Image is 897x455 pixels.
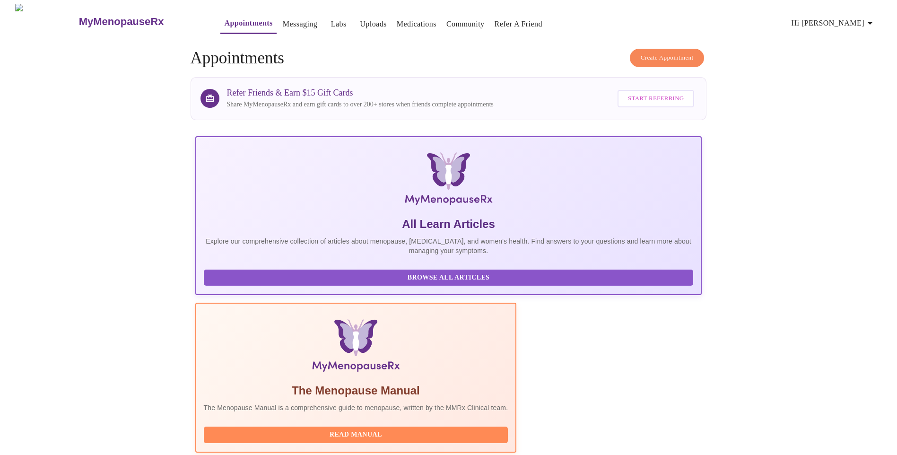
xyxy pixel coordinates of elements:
span: Read Manual [213,429,499,441]
button: Messaging [279,15,321,34]
a: Browse All Articles [204,273,696,281]
a: Medications [397,17,436,31]
button: Hi [PERSON_NAME] [788,14,880,33]
img: Menopause Manual [252,319,460,376]
h4: Appointments [191,49,707,68]
button: Community [443,15,488,34]
p: Explore our comprehensive collection of articles about menopause, [MEDICAL_DATA], and women's hea... [204,236,694,255]
span: Hi [PERSON_NAME] [792,17,876,30]
a: Read Manual [204,430,511,438]
button: Medications [393,15,440,34]
img: MyMenopauseRx Logo [280,152,618,209]
a: Appointments [224,17,272,30]
button: Start Referring [618,90,694,107]
a: Uploads [360,17,387,31]
a: Start Referring [615,85,697,112]
a: Refer a Friend [495,17,543,31]
h3: MyMenopauseRx [79,16,164,28]
p: Share MyMenopauseRx and earn gift cards to over 200+ stores when friends complete appointments [227,100,494,109]
span: Browse All Articles [213,272,684,284]
button: Refer a Friend [491,15,547,34]
span: Create Appointment [641,52,694,63]
a: Labs [331,17,347,31]
button: Uploads [356,15,391,34]
a: Community [446,17,485,31]
a: Messaging [283,17,317,31]
a: MyMenopauseRx [78,5,201,38]
button: Appointments [220,14,276,34]
p: The Menopause Manual is a comprehensive guide to menopause, written by the MMRx Clinical team. [204,403,508,412]
button: Labs [323,15,354,34]
img: MyMenopauseRx Logo [15,4,78,39]
button: Browse All Articles [204,270,694,286]
h3: Refer Friends & Earn $15 Gift Cards [227,88,494,98]
h5: All Learn Articles [204,217,694,232]
button: Read Manual [204,427,508,443]
button: Create Appointment [630,49,705,67]
h5: The Menopause Manual [204,383,508,398]
span: Start Referring [628,93,684,104]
